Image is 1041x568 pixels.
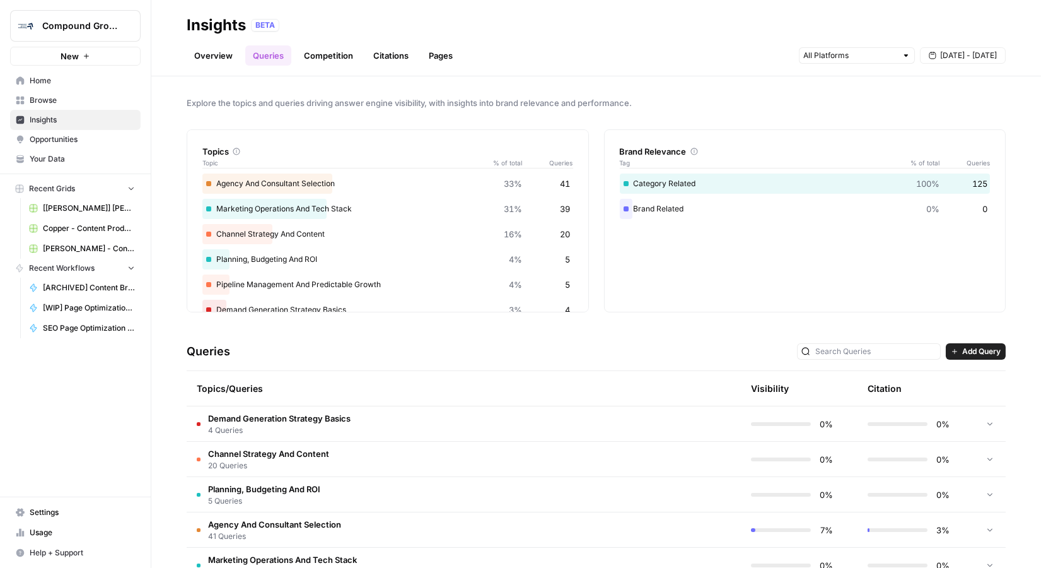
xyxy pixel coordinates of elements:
[920,47,1006,64] button: [DATE] - [DATE]
[202,158,485,168] span: Topic
[561,177,571,190] span: 41
[251,19,279,32] div: BETA
[202,275,573,295] div: Pipeline Management And Predictable Growth
[187,45,240,66] a: Overview
[485,158,523,168] span: % of total
[30,547,135,559] span: Help + Support
[202,224,573,244] div: Channel Strategy And Content
[561,228,571,240] span: 20
[43,243,135,254] span: [PERSON_NAME] - Content Producton with Custom Workflows [FINAL]
[916,177,939,190] span: 100%
[10,179,141,198] button: Recent Grids
[10,90,141,110] a: Browse
[43,223,135,234] span: Copper - Content Production with Custom Workflows [FINAL]
[43,322,135,334] span: SEO Page Optimization [MV Version]
[620,158,902,168] span: Tag
[187,15,246,35] div: Insights
[818,488,833,501] span: 0%
[818,453,833,466] span: 0%
[208,483,320,495] span: Planning, Budgeting And ROI
[208,553,357,566] span: Marketing Operations And Tech Stack
[10,259,141,278] button: Recent Workflows
[566,253,571,266] span: 5
[935,488,950,501] span: 0%
[208,518,341,531] span: Agency And Consultant Selection
[208,495,320,507] span: 5 Queries
[10,10,141,42] button: Workspace: Compound Growth
[296,45,361,66] a: Competition
[208,531,341,542] span: 41 Queries
[803,49,897,62] input: All Platforms
[620,199,991,219] div: Brand Related
[23,298,141,318] a: [WIP] Page Optimization for URL in Staging
[30,527,135,538] span: Usage
[23,318,141,338] a: SEO Page Optimization [MV Version]
[868,371,902,406] div: Citation
[23,239,141,259] a: [PERSON_NAME] - Content Producton with Custom Workflows [FINAL]
[202,174,573,194] div: Agency And Consultant Selection
[29,263,95,274] span: Recent Workflows
[10,149,141,169] a: Your Data
[202,249,573,269] div: Planning, Budgeting And ROI
[245,45,291,66] a: Queries
[504,177,523,190] span: 33%
[421,45,460,66] a: Pages
[10,543,141,563] button: Help + Support
[208,447,329,460] span: Channel Strategy And Content
[902,158,939,168] span: % of total
[939,158,990,168] span: Queries
[208,425,351,436] span: 4 Queries
[926,203,939,215] span: 0%
[10,523,141,543] a: Usage
[10,47,141,66] button: New
[620,174,991,194] div: Category Related
[946,343,1006,360] button: Add Query
[29,183,75,194] span: Recent Grids
[10,502,141,523] a: Settings
[208,460,329,471] span: 20 Queries
[566,278,571,291] span: 5
[202,145,573,158] div: Topics
[509,304,523,316] span: 3%
[42,20,119,32] span: Compound Growth
[187,97,1006,109] span: Explore the topics and queries driving answer engine visibility, with insights into brand relevan...
[504,203,523,215] span: 31%
[751,382,789,395] div: Visibility
[30,134,135,145] span: Opportunities
[620,145,991,158] div: Brand Relevance
[818,418,833,430] span: 0%
[202,300,573,320] div: Demand Generation Strategy Basics
[561,203,571,215] span: 39
[982,203,987,215] span: 0
[509,278,523,291] span: 4%
[30,153,135,165] span: Your Data
[23,218,141,239] a: Copper - Content Production with Custom Workflows [FINAL]
[187,343,230,360] h3: Queries
[818,524,833,536] span: 7%
[43,282,135,293] span: [ARCHIVED] Content Briefs w. Knowledge Base - INCOMPLETE
[61,50,79,62] span: New
[43,302,135,314] span: [WIP] Page Optimization for URL in Staging
[30,95,135,106] span: Browse
[30,75,135,86] span: Home
[509,253,523,266] span: 4%
[208,412,351,425] span: Demand Generation Strategy Basics
[935,453,950,466] span: 0%
[10,71,141,91] a: Home
[935,524,950,536] span: 3%
[15,15,37,37] img: Compound Growth Logo
[10,129,141,150] a: Opportunities
[972,177,987,190] span: 125
[202,199,573,219] div: Marketing Operations And Tech Stack
[23,278,141,298] a: [ARCHIVED] Content Briefs w. Knowledge Base - INCOMPLETE
[30,507,135,518] span: Settings
[23,198,141,218] a: [[PERSON_NAME]] [PERSON_NAME] - SEO Page Optimization Deliverables [FINAL]
[935,418,950,430] span: 0%
[566,304,571,316] span: 4
[197,371,611,406] div: Topics/Queries
[504,228,523,240] span: 16%
[30,114,135,126] span: Insights
[815,345,936,358] input: Search Queries
[43,203,135,214] span: [[PERSON_NAME]] [PERSON_NAME] - SEO Page Optimization Deliverables [FINAL]
[366,45,416,66] a: Citations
